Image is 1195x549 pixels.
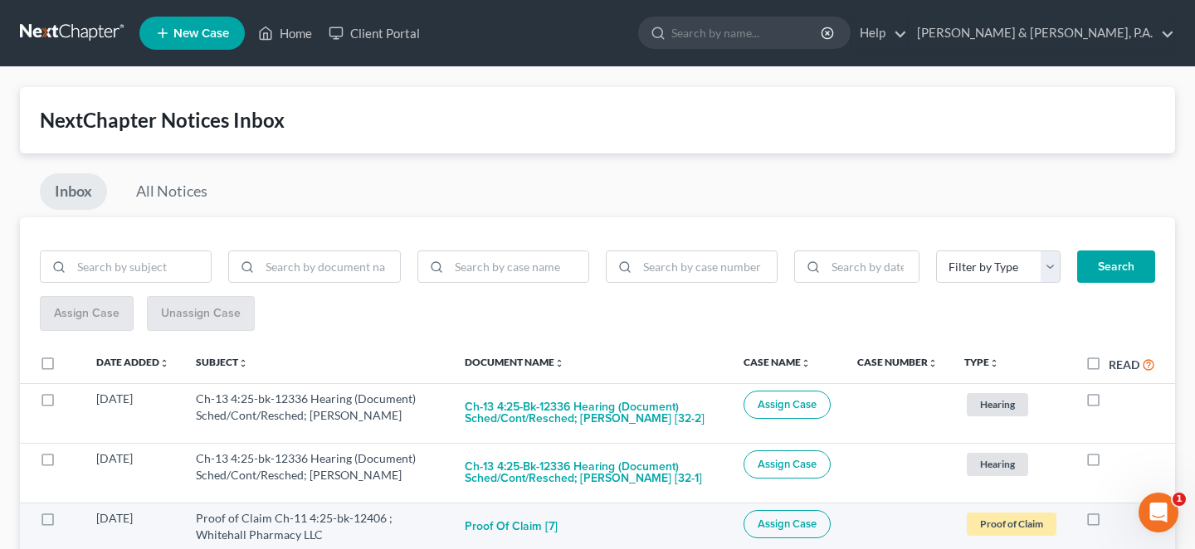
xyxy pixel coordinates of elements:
a: [PERSON_NAME] & [PERSON_NAME], P.A. [909,18,1174,48]
a: Date Addedunfold_more [96,356,169,368]
input: Search by case number [637,251,777,283]
i: unfold_more [989,358,999,368]
a: Typeunfold_more [964,356,999,368]
a: Case Nameunfold_more [744,356,811,368]
a: Proof of Claim [964,510,1059,537]
span: New Case [173,27,229,40]
label: Read [1109,356,1139,373]
button: Assign Case [744,450,831,479]
a: Document Nameunfold_more [465,356,564,368]
button: Ch-13 4:25-bk-12336 Hearing (Document) Sched/Cont/Resched; [PERSON_NAME] [32-2] [465,391,717,435]
i: unfold_more [238,358,248,368]
span: Assign Case [758,398,817,411]
div: NextChapter Notices Inbox [40,107,1155,134]
input: Search by document name [260,251,399,283]
button: Ch-13 4:25-bk-12336 Hearing (Document) Sched/Cont/Resched; [PERSON_NAME] [32-1] [465,450,717,495]
td: [DATE] [83,383,183,443]
span: 1 [1173,493,1186,506]
input: Search by date [826,251,919,283]
i: unfold_more [554,358,564,368]
span: Hearing [967,453,1028,475]
i: unfold_more [928,358,938,368]
button: Assign Case [744,391,831,419]
td: Ch-13 4:25-bk-12336 Hearing (Document) Sched/Cont/Resched; [PERSON_NAME] [183,383,451,443]
input: Search by name... [671,17,823,48]
span: Assign Case [758,517,817,531]
button: Search [1077,250,1155,284]
button: Proof of Claim [7] [465,510,558,543]
iframe: Intercom live chat [1139,493,1178,532]
i: unfold_more [801,358,811,368]
button: Assign Case [744,510,831,538]
span: Hearing [967,393,1028,415]
span: Assign Case [758,458,817,471]
input: Search by subject [71,251,211,283]
input: Search by case name [449,251,588,283]
a: Home [250,18,320,48]
a: Help [851,18,907,48]
td: Ch-13 4:25-bk-12336 Hearing (Document) Sched/Cont/Resched; [PERSON_NAME] [183,443,451,503]
i: unfold_more [159,358,169,368]
span: Proof of Claim [967,513,1056,535]
a: Subjectunfold_more [196,356,248,368]
a: Hearing [964,450,1059,478]
a: Client Portal [320,18,428,48]
a: Inbox [40,173,107,210]
a: Case Numberunfold_more [857,356,938,368]
a: All Notices [121,173,222,210]
a: Hearing [964,391,1059,418]
td: [DATE] [83,443,183,503]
